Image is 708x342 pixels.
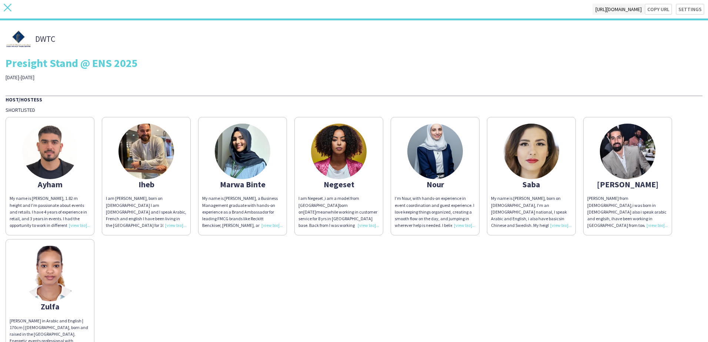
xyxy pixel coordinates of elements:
[106,181,187,188] div: Iheb
[303,209,316,215] span: [DATE]
[491,181,572,188] div: Saba
[491,195,572,229] div: My name is [PERSON_NAME], born on [DEMOGRAPHIC_DATA], I'm an [DEMOGRAPHIC_DATA] national, I speak...
[6,95,702,103] div: Host/Hostess
[600,124,655,179] img: thumb-65954510e3ca3.jpeg
[298,181,379,188] div: Negeset
[6,26,31,52] img: thumb-18d8b39e-a575-41f7-93fe-75c185421611.png
[587,181,668,188] div: [PERSON_NAME]
[645,4,672,15] button: Copy url
[215,124,270,179] img: thumb-65c21c88556f4.jpg
[106,195,187,229] div: I am [PERSON_NAME], born on [DEMOGRAPHIC_DATA] I am [DEMOGRAPHIC_DATA] and I speak Arabic, French...
[10,303,90,310] div: Zulfa
[22,246,78,301] img: thumb-68d3d6303a875.jpg
[298,202,348,215] span: born on
[22,124,78,179] img: thumb-668fbfdd36e0c.jpeg
[407,124,463,179] img: thumb-e4b89760-b8cd-46b2-b773-2885b990931a.jpg
[504,124,559,179] img: thumb-65a16e383d171.jpeg
[676,4,704,15] button: Settings
[202,181,283,188] div: Marwa Binte
[298,209,378,242] span: meanwhile working in customer service for 8 yrs in [GEOGRAPHIC_DATA] base. Back from I was workin...
[118,124,174,179] img: thumb-66fa5dee0a23a.jpg
[35,36,55,42] span: DWTC
[6,57,702,68] div: Presight Stand @ ENS 2025
[6,74,250,81] div: [DATE]-[DATE]
[587,195,668,229] div: [PERSON_NAME] from [DEMOGRAPHIC_DATA],i was born in [DEMOGRAPHIC_DATA] also i speak arabic and en...
[6,107,702,113] div: Shortlisted
[592,4,645,15] span: [URL][DOMAIN_NAME]
[395,181,475,188] div: Nour
[311,124,367,179] img: thumb-1679642050641d4dc284058.jpeg
[395,195,475,229] div: I’m Nour, with hands-on experience in event coordination and guest experience. I love keeping thi...
[202,195,283,229] div: My name is [PERSON_NAME], a Business Management graduate with hands-on experience as a Brand Amba...
[298,195,359,208] span: I am Negeset ,i am a model from [GEOGRAPHIC_DATA]
[10,195,90,229] div: My name is [PERSON_NAME], 1.82 m height and I’m passionate about events and retails. I have 4 yea...
[10,181,90,188] div: Ayham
